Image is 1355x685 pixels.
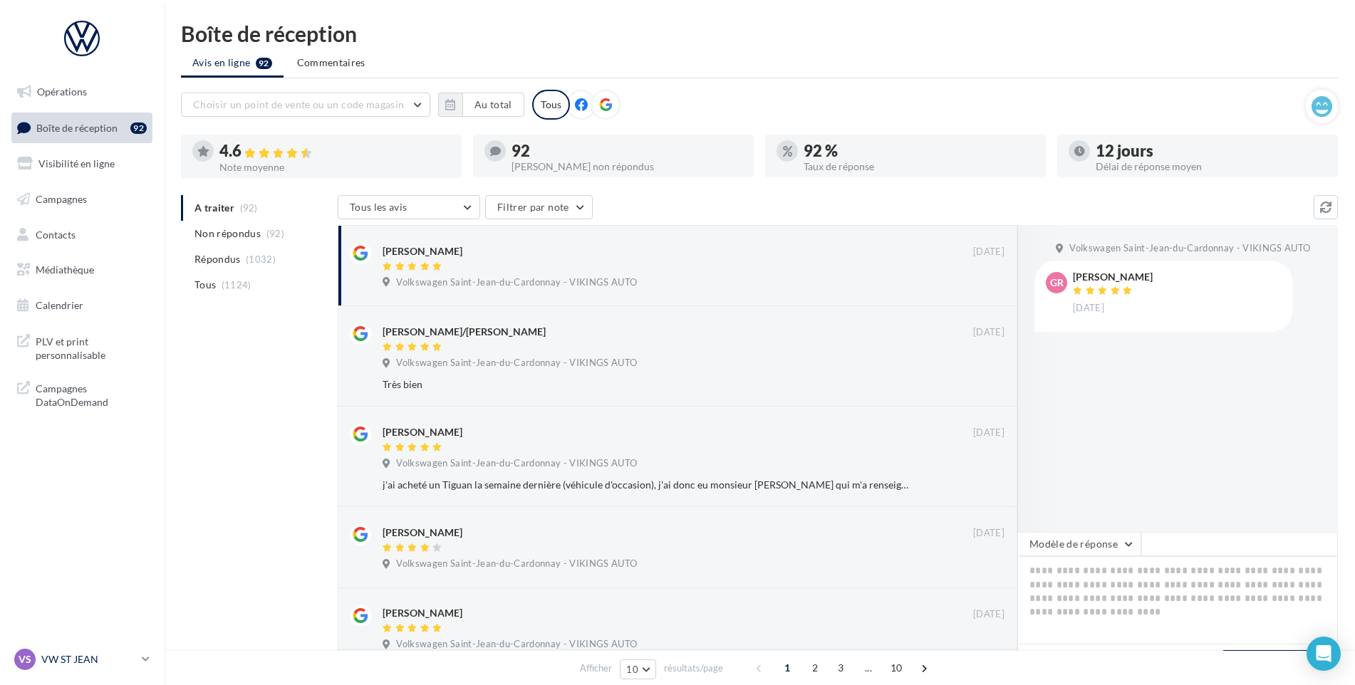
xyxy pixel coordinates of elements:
[222,279,251,291] span: (1124)
[973,246,1004,258] span: [DATE]
[804,143,1034,159] div: 92 %
[383,525,462,540] div: [PERSON_NAME]
[9,255,155,285] a: Médiathèque
[383,478,912,492] div: j'ai acheté un Tiguan la semaine dernière (véhicule d'occasion), j'ai donc eu monsieur [PERSON_NA...
[1069,242,1310,255] span: Volkswagen Saint-Jean-du-Cardonnay - VIKINGS AUTO
[36,379,147,409] span: Campagnes DataOnDemand
[383,325,546,339] div: [PERSON_NAME]/[PERSON_NAME]
[383,244,462,258] div: [PERSON_NAME]
[580,662,612,675] span: Afficher
[36,299,83,311] span: Calendrier
[396,276,637,289] span: Volkswagen Saint-Jean-du-Cardonnay - VIKINGS AUTO
[532,90,570,120] div: Tous
[11,646,152,673] a: VS VW ST JEAN
[973,427,1004,439] span: [DATE]
[9,113,155,143] a: Boîte de réception92
[512,162,742,172] div: [PERSON_NAME] non répondus
[776,657,799,679] span: 1
[383,606,462,620] div: [PERSON_NAME]
[885,657,908,679] span: 10
[664,662,723,675] span: résultats/page
[396,638,637,651] span: Volkswagen Saint-Jean-du-Cardonnay - VIKINGS AUTO
[9,184,155,214] a: Campagnes
[1017,532,1141,556] button: Modèle de réponse
[973,608,1004,621] span: [DATE]
[396,558,637,570] span: Volkswagen Saint-Jean-du-Cardonnay - VIKINGS AUTO
[36,263,94,276] span: Médiathèque
[41,652,136,666] p: VW ST JEAN
[438,93,524,117] button: Au total
[620,659,656,679] button: 10
[194,252,241,266] span: Répondus
[9,326,155,368] a: PLV et print personnalisable
[130,122,147,134] div: 92
[194,278,216,292] span: Tous
[219,162,450,172] div: Note moyenne
[804,162,1034,172] div: Taux de réponse
[9,149,155,179] a: Visibilité en ligne
[9,77,155,107] a: Opérations
[626,664,638,675] span: 10
[804,657,826,679] span: 2
[38,157,115,169] span: Visibilité en ligne
[462,93,524,117] button: Au total
[1096,143,1327,159] div: 12 jours
[36,332,147,362] span: PLV et print personnalisable
[396,457,637,470] span: Volkswagen Saint-Jean-du-Cardonnay - VIKINGS AUTO
[19,652,31,666] span: VS
[1073,302,1104,315] span: [DATE]
[973,326,1004,339] span: [DATE]
[973,527,1004,540] span: [DATE]
[36,193,87,205] span: Campagnes
[36,228,76,240] span: Contacts
[829,657,852,679] span: 3
[266,228,284,239] span: (92)
[246,253,276,265] span: (1032)
[1050,276,1064,290] span: Gr
[485,195,593,219] button: Filtrer par note
[9,220,155,250] a: Contacts
[383,377,912,392] div: Très bien
[338,195,480,219] button: Tous les avis
[297,56,365,70] span: Commentaires
[194,226,261,241] span: Non répondus
[512,143,742,159] div: 92
[857,657,880,679] span: ...
[1096,162,1327,172] div: Délai de réponse moyen
[383,425,462,439] div: [PERSON_NAME]
[9,373,155,415] a: Campagnes DataOnDemand
[9,291,155,320] a: Calendrier
[37,85,87,98] span: Opérations
[350,201,407,213] span: Tous les avis
[181,23,1338,44] div: Boîte de réception
[1307,637,1341,671] div: Open Intercom Messenger
[1073,272,1153,282] div: [PERSON_NAME]
[181,93,430,117] button: Choisir un point de vente ou un code magasin
[36,121,118,133] span: Boîte de réception
[193,98,404,110] span: Choisir un point de vente ou un code magasin
[219,143,450,160] div: 4.6
[396,357,637,370] span: Volkswagen Saint-Jean-du-Cardonnay - VIKINGS AUTO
